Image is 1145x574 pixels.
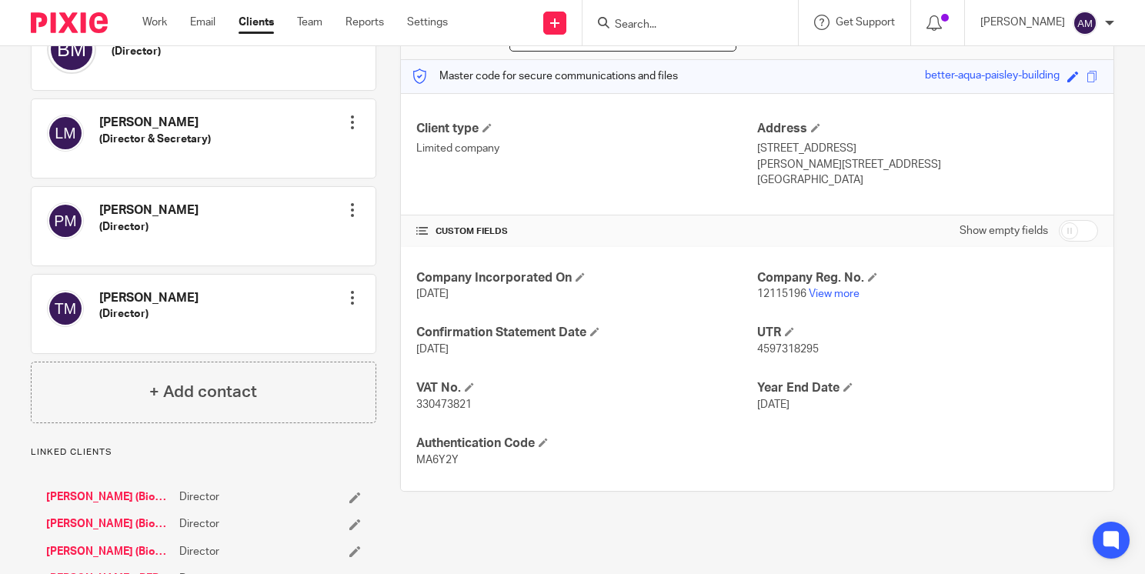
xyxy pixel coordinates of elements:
[1073,11,1097,35] img: svg%3E
[757,380,1098,396] h4: Year End Date
[416,380,757,396] h4: VAT No.
[407,15,448,30] a: Settings
[416,436,757,452] h4: Authentication Code
[925,68,1060,85] div: better-aqua-paisley-building
[297,15,322,30] a: Team
[757,325,1098,341] h4: UTR
[416,399,472,410] span: 330473821
[412,68,678,84] p: Master code for secure communications and files
[99,290,199,306] h4: [PERSON_NAME]
[416,344,449,355] span: [DATE]
[46,489,172,505] a: [PERSON_NAME] (BioBug)
[757,399,789,410] span: [DATE]
[179,516,219,532] span: Director
[613,18,752,32] input: Search
[960,223,1048,239] label: Show empty fields
[757,270,1098,286] h4: Company Reg. No.
[416,141,757,156] p: Limited company
[47,25,96,74] img: svg%3E
[149,380,257,404] h4: + Add contact
[416,455,459,466] span: MA6Y2Y
[757,157,1098,172] p: [PERSON_NAME][STREET_ADDRESS]
[836,17,895,28] span: Get Support
[47,290,84,327] img: svg%3E
[809,289,860,299] a: View more
[416,289,449,299] span: [DATE]
[757,121,1098,137] h4: Address
[239,15,274,30] a: Clients
[757,172,1098,188] p: [GEOGRAPHIC_DATA]
[179,489,219,505] span: Director
[31,12,108,33] img: Pixie
[416,270,757,286] h4: Company Incorporated On
[46,544,172,559] a: [PERSON_NAME] (BioBug)
[757,141,1098,156] p: [STREET_ADDRESS]
[416,225,757,238] h4: CUSTOM FIELDS
[46,516,172,532] a: [PERSON_NAME] (BioBug)
[99,115,211,131] h4: [PERSON_NAME]
[99,202,199,219] h4: [PERSON_NAME]
[416,325,757,341] h4: Confirmation Statement Date
[47,115,84,152] img: svg%3E
[112,44,234,59] h5: (Director)
[757,344,819,355] span: 4597318295
[346,15,384,30] a: Reports
[179,544,219,559] span: Director
[190,15,215,30] a: Email
[980,15,1065,30] p: [PERSON_NAME]
[142,15,167,30] a: Work
[416,121,757,137] h4: Client type
[99,219,199,235] h5: (Director)
[31,446,376,459] p: Linked clients
[47,202,84,239] img: svg%3E
[99,306,199,322] h5: (Director)
[99,132,211,147] h5: (Director & Secretary)
[757,289,806,299] span: 12115196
